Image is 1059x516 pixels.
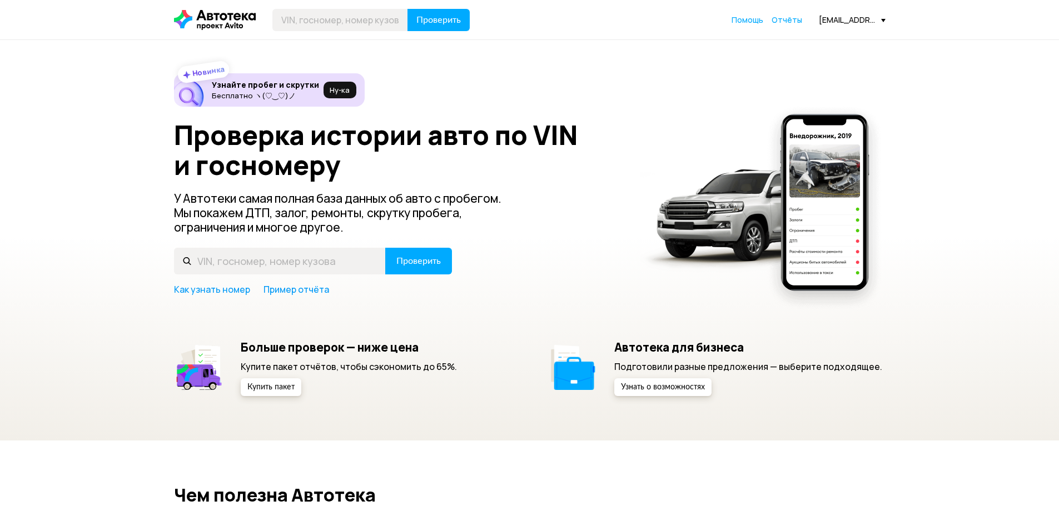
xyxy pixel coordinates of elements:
span: Отчёты [772,14,802,25]
span: Помощь [732,14,763,25]
button: Купить пакет [241,378,301,396]
button: Проверить [407,9,470,31]
button: Узнать о возможностях [614,378,712,396]
a: Пример отчёта [263,283,329,295]
span: Проверить [396,257,441,265]
a: Помощь [732,14,763,26]
input: VIN, госномер, номер кузова [174,248,386,274]
button: Проверить [385,248,452,274]
h1: Проверка истории авто по VIN и госномеру [174,120,626,180]
h2: Чем полезна Автотека [174,485,886,505]
strong: Новинка [191,64,225,78]
span: Узнать о возможностях [621,383,705,391]
p: Бесплатно ヽ(♡‿♡)ノ [212,91,319,100]
span: Ну‑ка [330,86,350,94]
p: Купите пакет отчётов, чтобы сэкономить до 65%. [241,360,457,373]
span: Купить пакет [247,383,295,391]
div: [EMAIL_ADDRESS][DOMAIN_NAME] [819,14,886,25]
h6: Узнайте пробег и скрутки [212,80,319,90]
p: Подготовили разные предложения — выберите подходящее. [614,360,882,373]
input: VIN, госномер, номер кузова [272,9,408,31]
a: Отчёты [772,14,802,26]
span: Проверить [416,16,461,24]
p: У Автотеки самая полная база данных об авто с пробегом. Мы покажем ДТП, залог, ремонты, скрутку п... [174,191,520,234]
h5: Больше проверок — ниже цена [241,340,457,354]
h5: Автотека для бизнеса [614,340,882,354]
a: Как узнать номер [174,283,250,295]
